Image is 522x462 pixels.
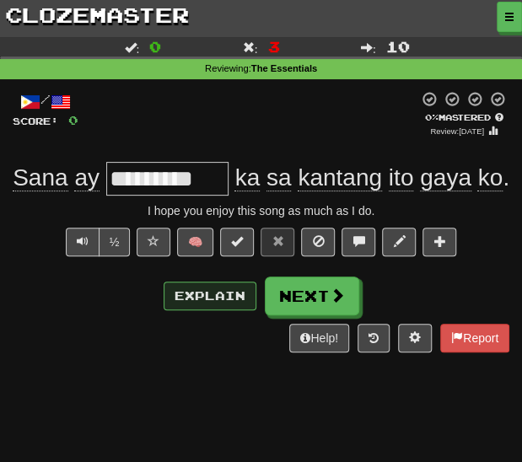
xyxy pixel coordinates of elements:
span: 0 % [425,112,439,122]
span: : [361,41,376,53]
div: I hope you enjoy this song as much as I do. [13,202,509,219]
span: 3 [267,38,279,55]
button: Round history (alt+y) [358,324,390,352]
button: 🧠 [177,228,213,256]
button: Edit sentence (alt+d) [382,228,416,256]
span: Score: [13,115,58,126]
span: gaya [420,164,471,191]
button: Explain [164,282,256,310]
span: ko [477,164,503,191]
button: Discuss sentence (alt+u) [342,228,375,256]
button: Play sentence audio (ctl+space) [66,228,100,256]
span: 10 [386,38,410,55]
button: Ignore sentence (alt+i) [301,228,335,256]
span: kantang [298,164,382,191]
span: : [124,41,139,53]
span: Sana [13,164,67,191]
span: 0 [68,113,78,127]
span: 0 [149,38,161,55]
button: Set this sentence to 100% Mastered (alt+m) [220,228,254,256]
span: ito [389,164,414,191]
button: Add to collection (alt+a) [422,228,456,256]
div: Text-to-speech controls [62,228,131,265]
button: Report [440,324,509,352]
button: Favorite sentence (alt+f) [137,228,170,256]
button: Help! [289,324,349,352]
button: Reset to 0% Mastered (alt+r) [261,228,294,256]
button: Next [265,277,359,315]
span: . [229,164,509,191]
div: Mastered [418,111,509,123]
strong: The Essentials [251,63,317,73]
button: ½ [99,228,131,256]
span: : [243,41,258,53]
small: Review: [DATE] [430,126,484,136]
span: sa [266,164,292,191]
span: ay [74,164,100,191]
span: ka [234,164,260,191]
div: / [13,91,78,112]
